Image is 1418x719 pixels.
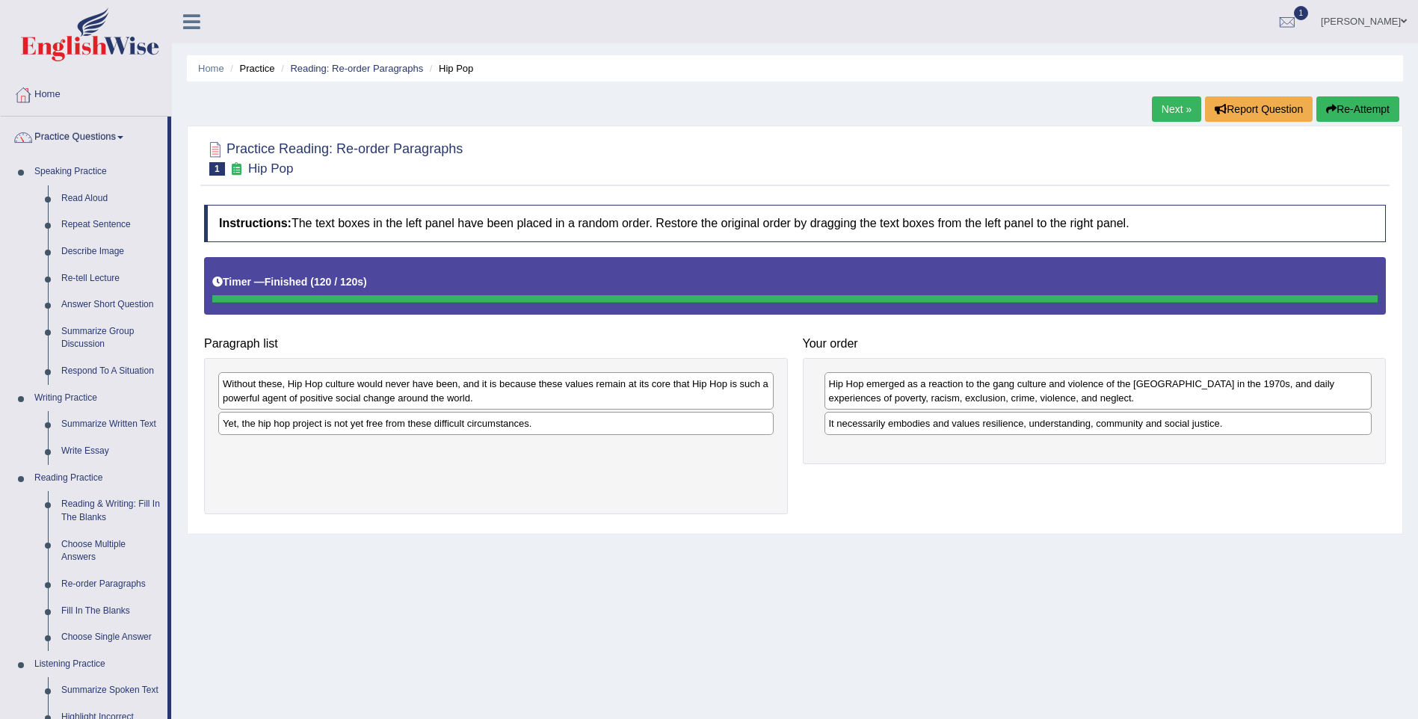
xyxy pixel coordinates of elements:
a: Summarize Spoken Text [55,677,167,704]
a: Reading: Re-order Paragraphs [290,63,423,74]
a: Reading Practice [28,465,167,492]
a: Summarize Written Text [55,411,167,438]
a: Answer Short Question [55,291,167,318]
b: 120 / 120s [314,276,363,288]
b: Finished [265,276,308,288]
div: It necessarily embodies and values resilience, understanding, community and social justice. [824,412,1372,435]
h2: Practice Reading: Re-order Paragraphs [204,138,463,176]
li: Practice [226,61,274,75]
span: 1 [1294,6,1309,20]
a: Choose Single Answer [55,624,167,651]
button: Re-Attempt [1316,96,1399,122]
div: Hip Hop emerged as a reaction to the gang culture and violence of the [GEOGRAPHIC_DATA] in the 19... [824,372,1372,410]
a: Home [1,74,171,111]
b: Instructions: [219,217,292,229]
a: Fill In The Blanks [55,598,167,625]
a: Practice Questions [1,117,167,154]
a: Listening Practice [28,651,167,678]
h4: Paragraph list [204,337,788,351]
span: 1 [209,162,225,176]
h4: The text boxes in the left panel have been placed in a random order. Restore the original order b... [204,205,1386,242]
a: Read Aloud [55,185,167,212]
h4: Your order [803,337,1387,351]
a: Next » [1152,96,1201,122]
small: Hip Pop [248,161,293,176]
a: Summarize Group Discussion [55,318,167,358]
b: ( [310,276,314,288]
h5: Timer — [212,277,367,288]
a: Repeat Sentence [55,212,167,238]
a: Home [198,63,224,74]
a: Re-tell Lecture [55,265,167,292]
a: Write Essay [55,438,167,465]
a: Writing Practice [28,385,167,412]
a: Describe Image [55,238,167,265]
a: Respond To A Situation [55,358,167,385]
a: Choose Multiple Answers [55,531,167,571]
div: Yet, the hip hop project is not yet free from these difficult circumstances. [218,412,774,435]
small: Exam occurring question [229,162,244,176]
b: ) [363,276,367,288]
a: Reading & Writing: Fill In The Blanks [55,491,167,531]
div: Without these, Hip Hop culture would never have been, and it is because these values remain at it... [218,372,774,410]
a: Re-order Paragraphs [55,571,167,598]
a: Speaking Practice [28,158,167,185]
li: Hip Pop [426,61,473,75]
button: Report Question [1205,96,1313,122]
